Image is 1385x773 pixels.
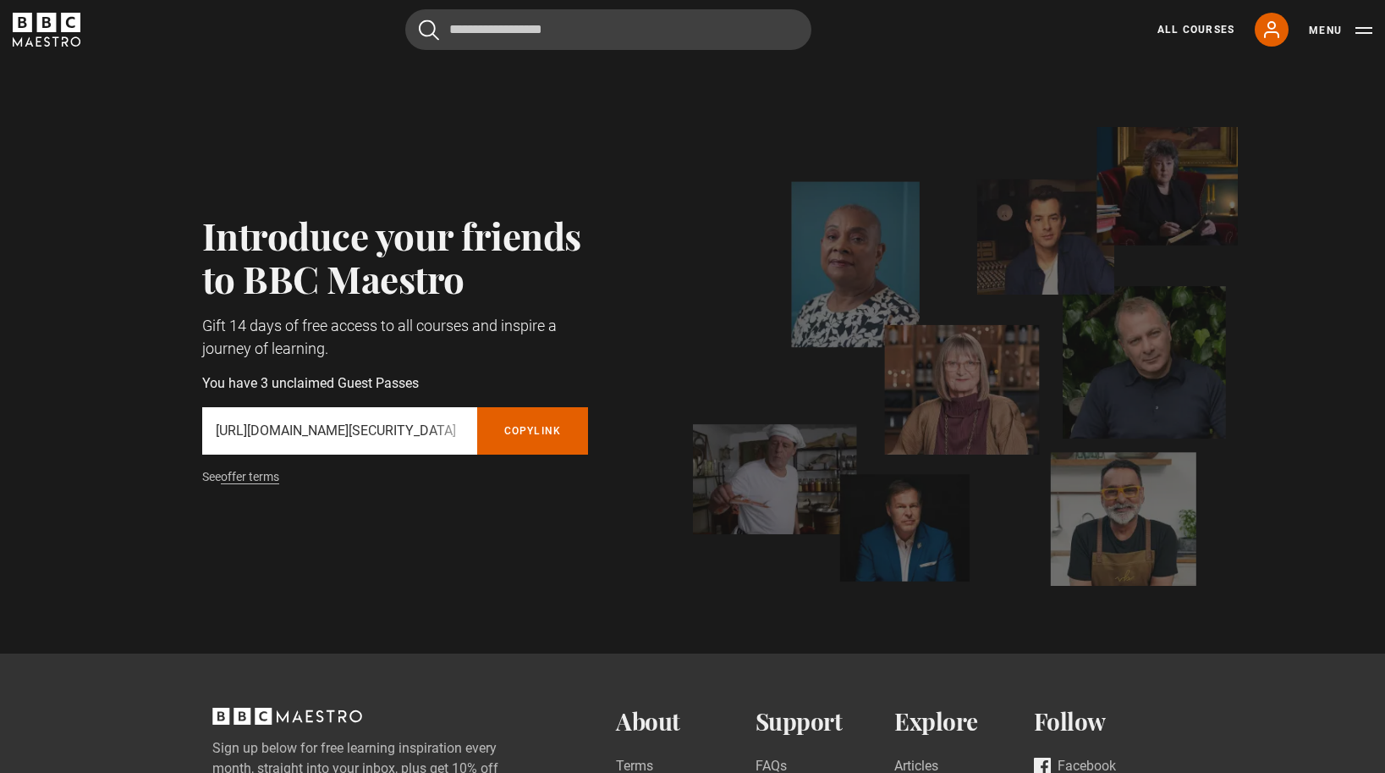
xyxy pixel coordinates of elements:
a: BBC Maestro, back to top [212,714,362,730]
button: Submit the search query [419,19,439,41]
svg: BBC Maestro [13,13,80,47]
svg: BBC Maestro, back to top [212,708,362,725]
h2: About [616,708,756,736]
h2: Support [756,708,895,736]
button: Toggle navigation [1309,22,1372,39]
button: Copylink [477,407,589,455]
p: Gift 14 days of free access to all courses and inspire a journey of learning. [202,314,589,360]
p: [URL][DOMAIN_NAME][SECURITY_DATA] [216,421,464,441]
h2: Introduce your friends to BBC Maestro [202,213,589,301]
h2: Follow [1034,708,1173,736]
a: All Courses [1157,22,1234,37]
p: See [202,468,589,486]
a: offer terms [221,470,279,484]
input: Search [405,9,811,50]
p: You have 3 unclaimed Guest Passes [202,373,589,394]
h2: Explore [894,708,1034,736]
